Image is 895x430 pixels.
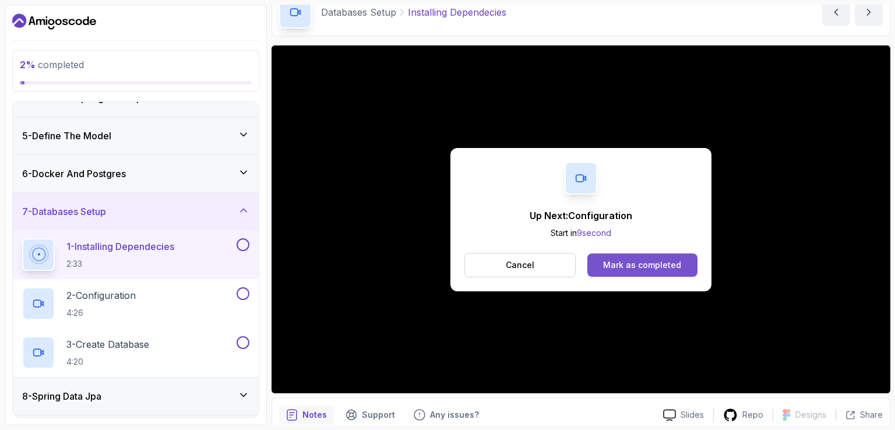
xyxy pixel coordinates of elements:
p: Notes [302,409,327,421]
div: Mark as completed [603,259,681,271]
button: 3-Create Database4:20 [22,336,249,369]
button: Cancel [464,253,576,277]
a: Repo [714,408,773,422]
span: 9 second [577,228,611,238]
p: Any issues? [430,409,479,421]
h3: 5 - Define The Model [22,129,111,143]
p: 3 - Create Database [66,337,149,351]
p: Designs [795,409,826,421]
iframe: 1 - Installing Dependecies [272,45,890,393]
a: Slides [654,409,713,421]
p: Installing Dependecies [408,5,506,19]
p: 4:26 [66,307,136,319]
p: Start in [530,227,632,239]
button: notes button [279,406,334,424]
p: 2:33 [66,258,174,270]
p: Databases Setup [321,5,396,19]
button: Mark as completed [587,253,697,277]
button: Feedback button [407,406,486,424]
p: Support [362,409,395,421]
a: Dashboard [12,12,96,31]
button: 6-Docker And Postgres [13,155,259,192]
p: Up Next: Configuration [530,209,632,223]
h3: 6 - Docker And Postgres [22,167,126,181]
p: Share [860,409,883,421]
span: 2 % [20,59,36,71]
p: 2 - Configuration [66,288,136,302]
h3: 8 - Spring Data Jpa [22,389,101,403]
button: Support button [339,406,402,424]
p: Repo [742,409,763,421]
button: 1-Installing Dependecies2:33 [22,238,249,271]
button: Share [836,409,883,421]
button: 2-Configuration4:26 [22,287,249,320]
p: 1 - Installing Dependecies [66,239,174,253]
button: 8-Spring Data Jpa [13,378,259,415]
h3: 7 - Databases Setup [22,205,106,218]
p: Cancel [506,259,534,271]
span: completed [20,59,84,71]
p: 4:20 [66,356,149,368]
p: Slides [681,409,704,421]
button: 7-Databases Setup [13,193,259,230]
button: 5-Define The Model [13,117,259,154]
